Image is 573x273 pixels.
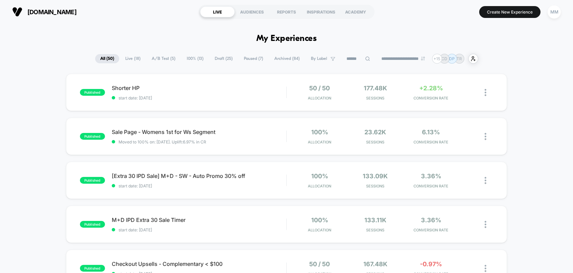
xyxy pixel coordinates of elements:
span: published [80,177,105,184]
span: Draft ( 25 ) [210,54,238,63]
span: Sale Page - Womens 1st for Ws Segment [112,129,286,135]
img: Visually logo [12,7,22,17]
img: close [485,265,486,272]
span: published [80,89,105,96]
span: +2.28% [419,85,443,92]
span: CONVERSION RATE [405,140,457,144]
img: close [485,89,486,96]
img: close [485,133,486,140]
span: Sessions [349,96,401,100]
span: CONVERSION RATE [405,184,457,188]
img: close [485,177,486,184]
span: 100% [311,217,328,224]
h1: My Experiences [256,34,317,44]
span: 100% [311,129,328,136]
span: start date: [DATE] [112,183,286,188]
div: + 15 [432,54,442,64]
span: M+D IPD Extra 30 Sale Timer [112,217,286,223]
span: Sessions [349,184,401,188]
span: 133.09k [363,173,388,180]
span: By Label [311,56,327,61]
span: A/B Test ( 5 ) [147,54,181,63]
span: 100% ( 13 ) [182,54,209,63]
span: start date: [DATE] [112,227,286,232]
div: REPORTS [269,6,304,17]
span: [Extra 30 IPD Sale] M+D - SW - Auto Promo 30% off [112,173,286,179]
span: Allocation [308,228,331,232]
span: CONVERSION RATE [405,228,457,232]
span: Archived ( 84 ) [269,54,305,63]
p: TR [457,56,462,61]
span: Allocation [308,184,331,188]
span: 23.62k [364,129,386,136]
span: 177.48k [364,85,387,92]
span: 50 / 50 [309,260,330,268]
p: CD [441,56,447,61]
button: Create New Experience [479,6,540,18]
span: published [80,265,105,272]
span: Shorter HP [112,85,286,91]
span: All ( 50 ) [95,54,119,63]
span: Allocation [308,140,331,144]
span: CONVERSION RATE [405,96,457,100]
span: Moved to 100% on: [DATE] . Uplift: 6.97% in CR [119,139,206,144]
span: 6.13% [422,129,440,136]
span: Allocation [308,96,331,100]
img: end [421,56,425,61]
span: Live ( 18 ) [120,54,146,63]
div: LIVE [200,6,235,17]
span: -0.97% [420,260,442,268]
p: DP [449,56,455,61]
span: Sessions [349,228,401,232]
span: 3.36% [421,217,441,224]
img: close [485,221,486,228]
span: 167.48k [363,260,387,268]
span: Sessions [349,140,401,144]
span: published [80,133,105,140]
div: AUDIENCES [235,6,269,17]
span: 133.11k [364,217,386,224]
span: Paused ( 7 ) [239,54,268,63]
button: [DOMAIN_NAME] [10,6,79,17]
span: published [80,221,105,228]
span: 100% [311,173,328,180]
span: start date: [DATE] [112,95,286,100]
div: INSPIRATIONS [304,6,338,17]
span: [DOMAIN_NAME] [27,8,77,16]
div: ACADEMY [338,6,373,17]
span: 50 / 50 [309,85,330,92]
div: MM [548,5,561,19]
span: 3.36% [421,173,441,180]
span: Checkout Upsells - Complementary < $100 [112,260,286,267]
button: MM [546,5,563,19]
